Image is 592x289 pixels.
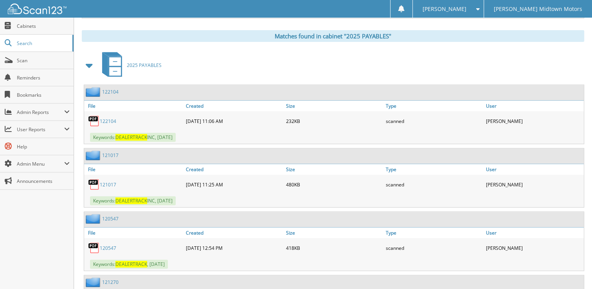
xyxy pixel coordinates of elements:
a: 122104 [100,118,116,125]
a: File [84,101,184,111]
span: [PERSON_NAME] Midtown Motors [494,7,582,11]
span: Search [17,40,68,47]
a: User [484,164,584,175]
span: Admin Reports [17,109,64,116]
a: Size [284,228,384,238]
img: folder2.png [86,87,102,97]
span: TRACK [133,261,147,267]
span: DEALER [115,261,133,267]
span: DEALER [115,134,133,141]
a: 120547 [102,215,119,222]
div: [DATE] 12:54 PM [184,240,284,256]
img: PDF.png [88,242,100,254]
a: File [84,164,184,175]
span: Admin Menu [17,161,64,167]
a: Created [184,164,284,175]
img: folder2.png [86,277,102,287]
a: 121017 [102,152,119,159]
span: DEALER [115,197,133,204]
span: Bookmarks [17,92,70,98]
span: Cabinets [17,23,70,29]
div: [PERSON_NAME] [484,113,584,129]
div: scanned [384,240,484,256]
span: [PERSON_NAME] [423,7,466,11]
a: Created [184,101,284,111]
span: TRACK [133,134,147,141]
a: 122104 [102,89,119,95]
span: Keywords: INC, [DATE] [90,196,176,205]
div: scanned [384,113,484,129]
a: 2025 PAYABLES [97,50,162,81]
div: [PERSON_NAME] [484,240,584,256]
a: Size [284,164,384,175]
span: Reminders [17,74,70,81]
div: 232KB [284,113,384,129]
div: Matches found in cabinet "2025 PAYABLES" [82,30,584,42]
a: 120547 [100,245,116,251]
span: Keywords: INC, [DATE] [90,133,176,142]
div: [DATE] 11:06 AM [184,113,284,129]
a: 121270 [102,279,119,285]
div: 418KB [284,240,384,256]
a: Type [384,228,484,238]
span: 2025 PAYABLES [127,62,162,69]
a: Type [384,164,484,175]
img: scan123-logo-white.svg [8,4,67,14]
div: [PERSON_NAME] [484,177,584,192]
img: folder2.png [86,150,102,160]
iframe: Chat Widget [553,251,592,289]
img: folder2.png [86,214,102,224]
img: PDF.png [88,179,100,190]
a: Size [284,101,384,111]
span: TRACK [133,197,147,204]
span: Scan [17,57,70,64]
a: User [484,101,584,111]
img: PDF.png [88,115,100,127]
div: [DATE] 11:25 AM [184,177,284,192]
a: 121017 [100,181,116,188]
a: File [84,228,184,238]
span: User Reports [17,126,64,133]
div: scanned [384,177,484,192]
a: Type [384,101,484,111]
a: Created [184,228,284,238]
span: Keywords: , [DATE] [90,260,168,269]
div: 480KB [284,177,384,192]
span: Help [17,143,70,150]
a: User [484,228,584,238]
span: Announcements [17,178,70,184]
